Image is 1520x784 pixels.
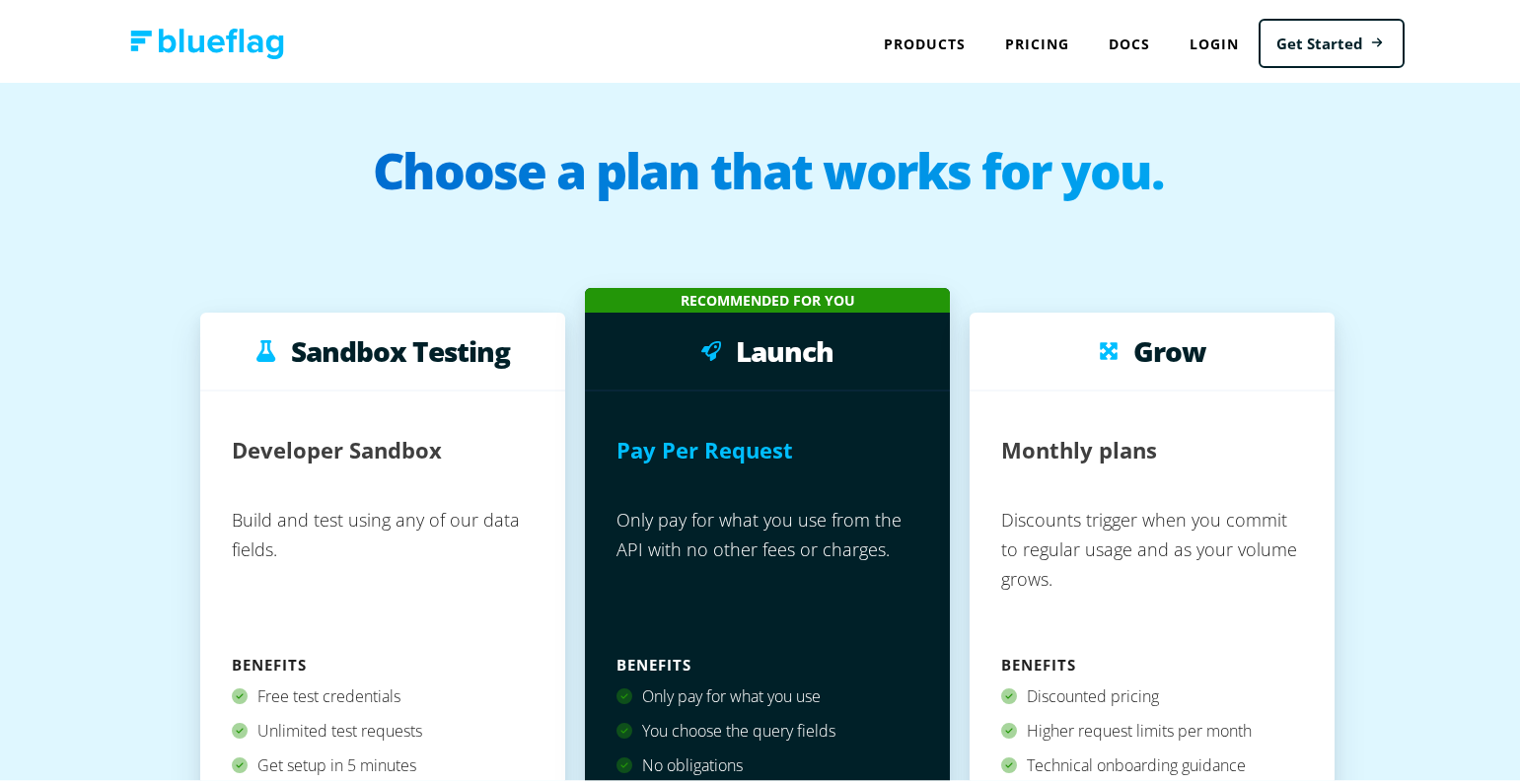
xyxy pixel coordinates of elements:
img: Blue Flag logo [130,25,284,55]
div: Higher request limits per month [1001,710,1303,745]
a: Pricing [985,20,1089,60]
a: Docs [1089,20,1170,60]
div: Discounted pricing [1001,676,1303,710]
div: You choose the query fields [616,710,918,745]
h3: Launch [736,332,833,362]
div: Get setup in 5 minutes [232,745,534,779]
p: Build and test using any of our data fields. [232,493,534,646]
h2: Monthly plans [1001,419,1157,473]
div: No obligations [616,745,918,779]
div: Products [864,20,985,60]
h2: Developer Sandbox [232,419,442,473]
h3: Sandbox Testing [291,332,510,362]
div: Only pay for what you use [616,676,918,710]
h2: Pay Per Request [616,419,793,473]
a: Login to Blue Flag application [1170,20,1259,60]
h1: Choose a plan that works for you. [20,142,1515,221]
div: Free test credentials [232,676,534,710]
div: Recommended for you [585,284,950,309]
div: Technical onboarding guidance [1001,745,1303,779]
a: Get Started [1259,15,1405,65]
h3: Grow [1133,332,1205,362]
div: Unlimited test requests [232,710,534,745]
p: Only pay for what you use from the API with no other fees or charges. [616,493,918,646]
p: Discounts trigger when you commit to regular usage and as your volume grows. [1001,493,1303,646]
